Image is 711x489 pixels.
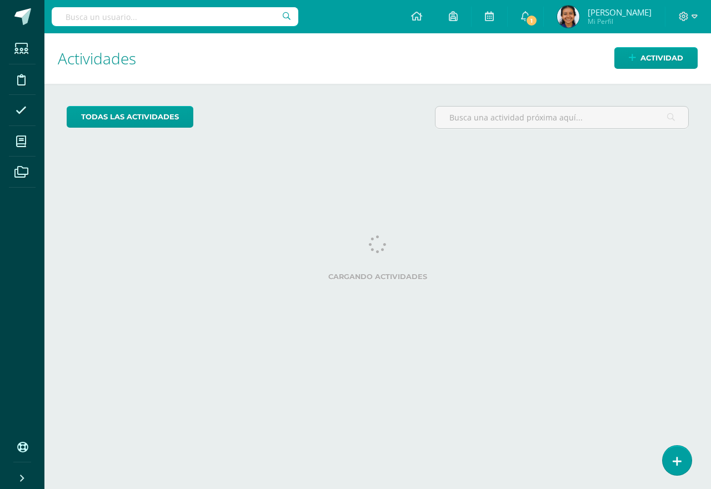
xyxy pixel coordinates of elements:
input: Busca un usuario... [52,7,298,26]
a: Actividad [614,47,698,69]
span: Actividad [640,48,683,68]
input: Busca una actividad próxima aquí... [435,107,688,128]
img: cca6ffb937673bdd5f291a83c3bf3926.png [557,6,579,28]
a: todas las Actividades [67,106,193,128]
span: Mi Perfil [588,17,652,26]
label: Cargando actividades [67,273,689,281]
h1: Actividades [58,33,698,84]
span: 1 [525,14,538,27]
span: [PERSON_NAME] [588,7,652,18]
